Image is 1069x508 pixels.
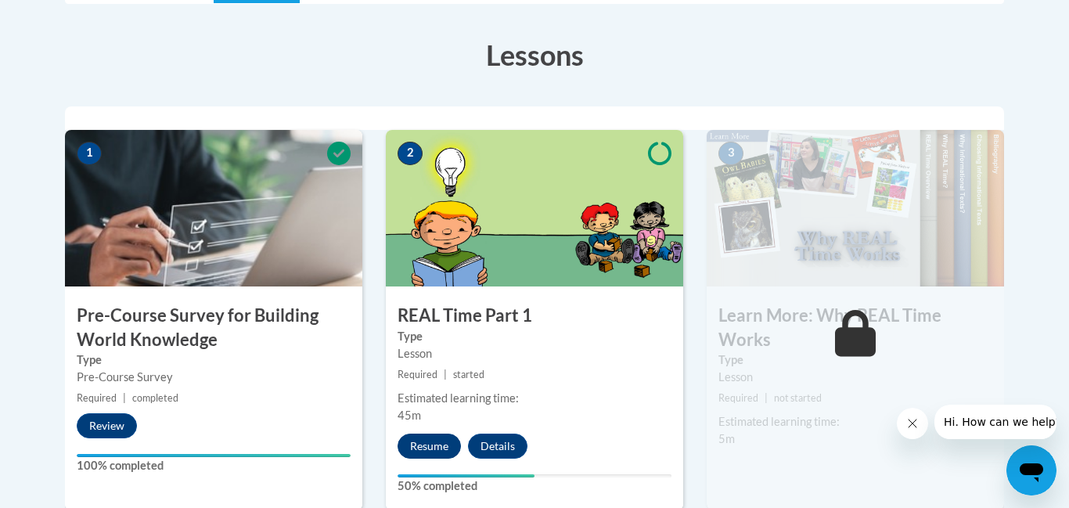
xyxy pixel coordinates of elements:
h3: Pre-Course Survey for Building World Knowledge [65,304,362,352]
span: not started [774,392,822,404]
span: 45m [398,409,421,422]
label: Type [77,351,351,369]
span: 1 [77,142,102,165]
label: Type [718,351,992,369]
label: 100% completed [77,457,351,474]
div: Lesson [718,369,992,386]
img: Course Image [65,130,362,286]
button: Review [77,413,137,438]
span: | [123,392,126,404]
div: Estimated learning time: [718,413,992,431]
h3: Learn More: Why REAL Time Works [707,304,1004,352]
iframe: Button to launch messaging window [1006,445,1056,495]
button: Details [468,434,527,459]
span: | [765,392,768,404]
div: Lesson [398,345,671,362]
img: Course Image [707,130,1004,286]
div: Estimated learning time: [398,390,671,407]
iframe: Message from company [934,405,1056,439]
div: Pre-Course Survey [77,369,351,386]
button: Resume [398,434,461,459]
span: Required [77,392,117,404]
span: completed [132,392,178,404]
span: | [444,369,447,380]
label: 50% completed [398,477,671,495]
span: Required [718,392,758,404]
h3: Lessons [65,35,1004,74]
span: Required [398,369,437,380]
span: 5m [718,432,735,445]
iframe: Close message [897,408,928,439]
span: Hi. How can we help? [9,11,127,23]
span: started [453,369,484,380]
span: 3 [718,142,743,165]
span: 2 [398,142,423,165]
div: Your progress [77,454,351,457]
div: Your progress [398,474,534,477]
img: Course Image [386,130,683,286]
h3: REAL Time Part 1 [386,304,683,328]
label: Type [398,328,671,345]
